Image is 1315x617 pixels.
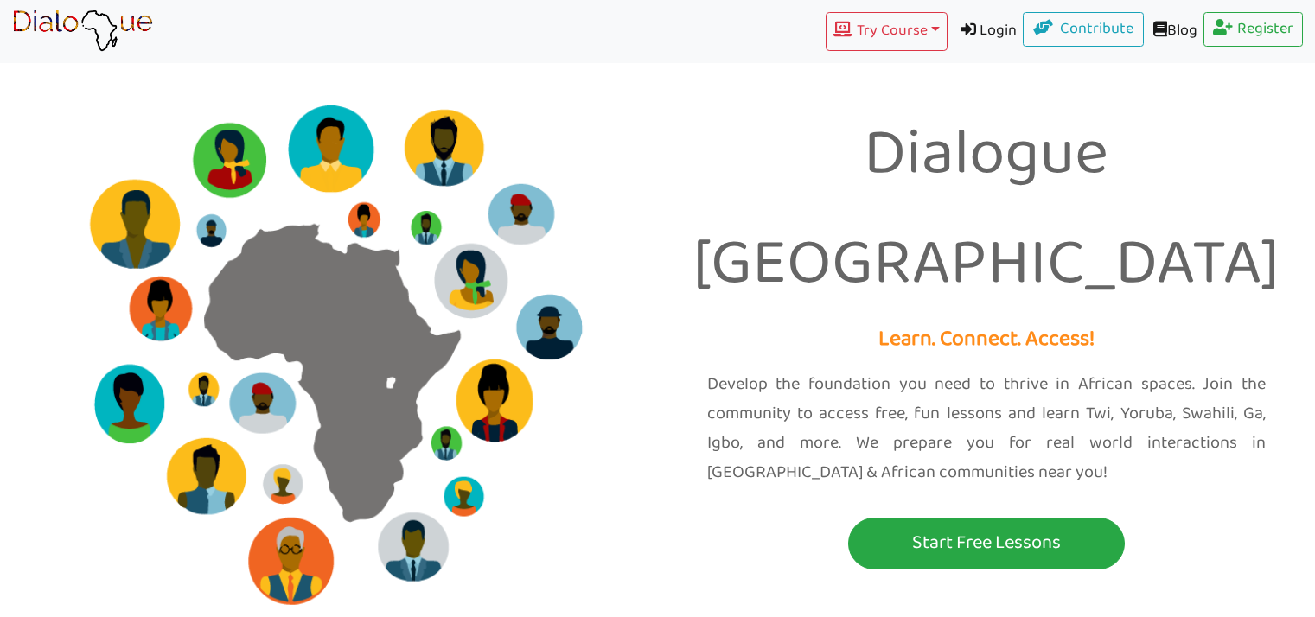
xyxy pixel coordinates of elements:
[671,321,1303,359] p: Learn. Connect. Access!
[707,370,1267,487] p: Develop the foundation you need to thrive in African spaces. Join the community to access free, f...
[671,518,1303,569] a: Start Free Lessons
[671,101,1303,321] p: Dialogue [GEOGRAPHIC_DATA]
[12,10,153,53] img: learn African language platform app
[948,12,1024,51] a: Login
[1144,12,1203,51] a: Blog
[826,12,947,51] button: Try Course
[852,527,1120,559] p: Start Free Lessons
[1203,12,1304,47] a: Register
[848,518,1125,569] button: Start Free Lessons
[1023,12,1144,47] a: Contribute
